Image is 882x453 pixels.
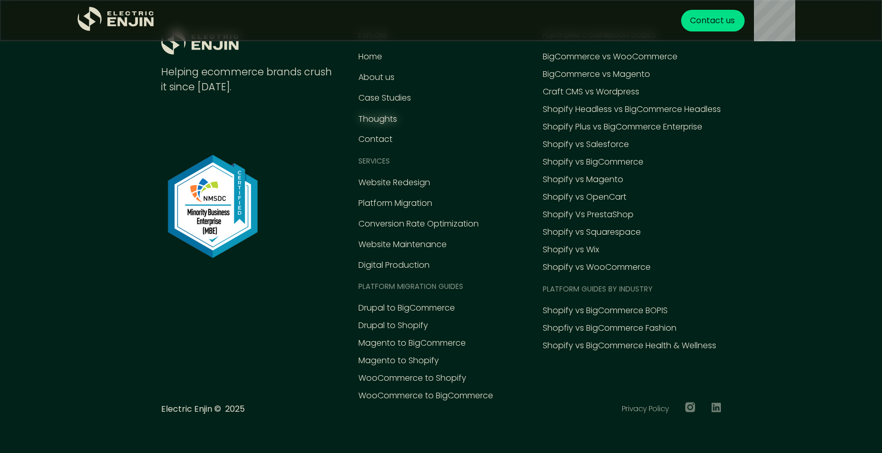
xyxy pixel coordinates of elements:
a: Shopify vs OpenCart [543,191,626,203]
a: Shopify vs BigCommerce [543,156,643,168]
a: Craft CMS vs Wordpress [543,86,639,98]
a: Conversion Rate Optimization [358,218,479,230]
a: Case Studies [358,92,411,104]
a: Drupal to Shopify [358,319,428,332]
a: Shopify vs Wix [543,244,599,256]
a: WooCommerce to BigCommerce [358,390,493,402]
a: WooCommerce to Shopify [358,372,466,384]
a: BigCommerce vs WooCommerce [543,51,678,63]
a: Website Maintenance [358,238,447,251]
a: Shopify Headless vs BigCommerce Headless [543,103,721,116]
a: Shopify vs Squarespace [543,226,641,238]
div: Platform guides by industry [543,284,653,295]
a: BigCommerce vs Magento [543,68,650,80]
p: Electric Enjin © 2025 [161,403,245,415]
a: Shopify vs WooCommerce [543,261,651,273]
a: Platform Migration [358,197,432,209]
a: Shopfiy vs BigCommerce Fashion [543,322,676,334]
a: Website Redesign [358,176,430,189]
a: Digital Production [358,259,430,271]
a: Shopify vs BigCommerce Health & Wellness [543,339,716,352]
div: Services [358,156,390,167]
a: About us [358,71,395,84]
a: home [77,7,155,35]
a: Contact us [681,10,745,31]
div: Helping ecommerce brands crush it since [DATE]. [161,65,334,95]
a: Thoughts [358,113,397,125]
a: Contact [358,133,392,145]
a: Shopify vs BigCommerce BOPIS [543,304,668,317]
a: Shopify Vs PrestaShop [543,208,634,221]
a: Shopify vs Magento [543,173,623,186]
a: Magento to Shopify [358,354,439,367]
div: Contact us [690,14,735,27]
a: Shopify Plus vs BigCommerce Enterprise [543,121,702,133]
a: Shopify vs Salesforce [543,138,629,151]
a: Home [358,51,382,63]
a: Privacy Policy [622,403,669,414]
a: Magento to BigCommerce [358,337,466,349]
div: Platform MIGRATION Guides [358,281,463,292]
a: Drupal to BigCommerce [358,302,455,314]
